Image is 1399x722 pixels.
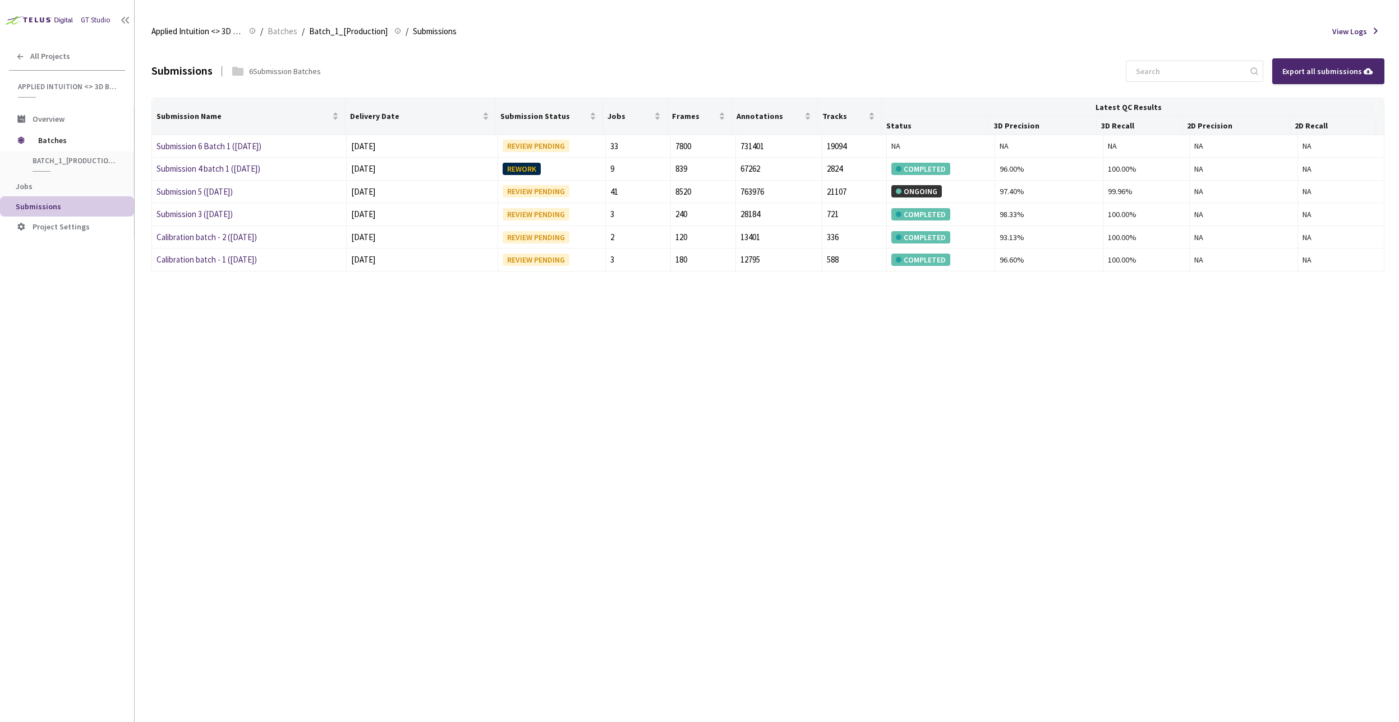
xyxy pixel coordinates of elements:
[16,201,61,211] span: Submissions
[822,112,867,121] span: Tracks
[1194,140,1293,152] div: NA
[351,208,493,221] div: [DATE]
[1000,208,1098,220] div: 98.33%
[610,185,666,199] div: 41
[33,156,116,165] span: Batch_1_[Production]
[350,112,480,121] span: Delivery Date
[882,98,1375,117] th: Latest QC Results
[675,253,731,266] div: 180
[152,98,346,135] th: Submission Name
[891,163,950,175] div: COMPLETED
[675,185,731,199] div: 8520
[1303,140,1379,152] div: NA
[827,162,882,176] div: 2824
[260,25,263,38] li: /
[740,208,817,221] div: 28184
[740,162,817,176] div: 67262
[157,232,257,242] a: Calibration batch - 2 ([DATE])
[503,208,569,220] div: REVIEW PENDING
[1000,140,1098,152] div: NA
[351,231,493,244] div: [DATE]
[151,25,242,38] span: Applied Intuition <> 3D BBox - [PERSON_NAME]
[1108,254,1185,266] div: 100.00%
[610,140,666,153] div: 33
[249,66,321,77] div: 6 Submission Batches
[610,162,666,176] div: 9
[672,112,716,121] span: Frames
[406,25,408,38] li: /
[610,231,666,244] div: 2
[500,112,587,121] span: Submission Status
[1000,254,1098,266] div: 96.60%
[268,25,297,38] span: Batches
[351,185,493,199] div: [DATE]
[503,163,541,175] div: REWORK
[503,231,569,243] div: REVIEW PENDING
[1194,208,1293,220] div: NA
[818,98,882,135] th: Tracks
[668,98,732,135] th: Frames
[891,254,950,266] div: COMPLETED
[413,25,457,38] span: Submissions
[1108,231,1185,243] div: 100.00%
[351,253,493,266] div: [DATE]
[1108,140,1185,152] div: NA
[610,253,666,266] div: 3
[1182,117,1290,135] th: 2D Precision
[157,209,233,219] a: Submission 3 ([DATE])
[1332,26,1367,37] span: View Logs
[157,141,261,151] a: Submission 6 Batch 1 ([DATE])
[302,25,305,38] li: /
[503,140,569,152] div: REVIEW PENDING
[891,231,950,243] div: COMPLETED
[675,162,731,176] div: 839
[157,186,233,197] a: Submission 5 ([DATE])
[675,231,731,244] div: 120
[675,208,731,221] div: 240
[740,231,817,244] div: 13401
[151,63,213,79] div: Submissions
[1303,231,1379,243] div: NA
[33,114,65,124] span: Overview
[1290,117,1376,135] th: 2D Recall
[503,254,569,266] div: REVIEW PENDING
[740,140,817,153] div: 731401
[737,112,802,121] span: Annotations
[603,98,668,135] th: Jobs
[1194,185,1293,197] div: NA
[1303,254,1379,266] div: NA
[1194,163,1293,175] div: NA
[882,117,989,135] th: Status
[1194,231,1293,243] div: NA
[33,222,90,232] span: Project Settings
[81,15,111,26] div: GT Studio
[827,231,882,244] div: 336
[740,253,817,266] div: 12795
[610,208,666,221] div: 3
[1000,185,1098,197] div: 97.40%
[157,112,330,121] span: Submission Name
[351,140,493,153] div: [DATE]
[265,25,300,37] a: Batches
[732,98,818,135] th: Annotations
[18,82,118,91] span: Applied Intuition <> 3D BBox - [PERSON_NAME]
[608,112,652,121] span: Jobs
[827,185,882,199] div: 21107
[990,117,1097,135] th: 3D Precision
[1303,163,1379,175] div: NA
[1303,185,1379,197] div: NA
[1129,61,1249,81] input: Search
[309,25,388,38] span: Batch_1_[Production]
[1000,231,1098,243] div: 93.13%
[827,208,882,221] div: 721
[1282,65,1374,77] div: Export all submissions
[827,253,882,266] div: 588
[891,140,990,152] div: NA
[1194,254,1293,266] div: NA
[346,98,496,135] th: Delivery Date
[891,185,942,197] div: ONGOING
[351,162,493,176] div: [DATE]
[16,181,33,191] span: Jobs
[157,254,257,265] a: Calibration batch - 1 ([DATE])
[1097,117,1182,135] th: 3D Recall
